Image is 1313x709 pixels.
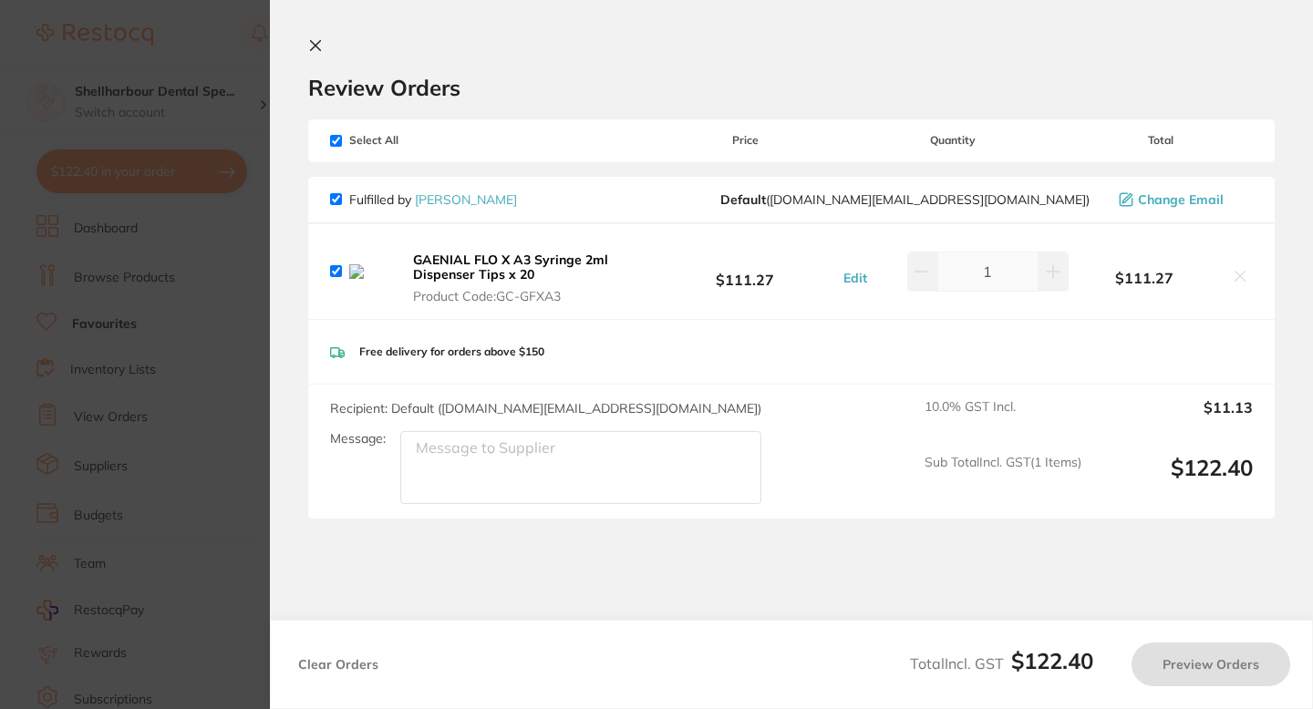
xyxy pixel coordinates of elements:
[653,254,837,288] b: $111.27
[1096,399,1253,439] output: $11.13
[1138,192,1224,207] span: Change Email
[1113,191,1253,208] button: Change Email
[925,399,1081,439] span: 10.0 % GST Incl.
[413,252,608,283] b: GAENIAL FLO X A3 Syringe 2ml Dispenser Tips x 20
[349,192,517,207] p: Fulfilled by
[330,431,386,447] label: Message:
[308,74,1275,101] h2: Review Orders
[330,134,512,147] span: Select All
[838,270,873,286] button: Edit
[293,642,384,686] button: Clear Orders
[1011,647,1093,674] b: $122.40
[838,134,1069,147] span: Quantity
[359,345,544,358] p: Free delivery for orders above $150
[413,289,647,303] span: Product Code: GC-GFXA3
[1069,134,1253,147] span: Total
[1132,642,1290,686] button: Preview Orders
[349,264,393,279] img: dnV0N2Z6Ng
[925,455,1081,505] span: Sub Total Incl. GST ( 1 Items)
[653,134,837,147] span: Price
[330,400,761,416] span: Recipient: Default ( [DOMAIN_NAME][EMAIL_ADDRESS][DOMAIN_NAME] )
[1096,455,1253,505] output: $122.40
[408,252,653,304] button: GAENIAL FLO X A3 Syringe 2ml Dispenser Tips x 20 Product Code:GC-GFXA3
[720,191,766,208] b: Default
[910,654,1093,673] span: Total Incl. GST
[415,191,517,208] a: [PERSON_NAME]
[1069,270,1220,286] b: $111.27
[720,192,1090,207] span: customer.care@henryschein.com.au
